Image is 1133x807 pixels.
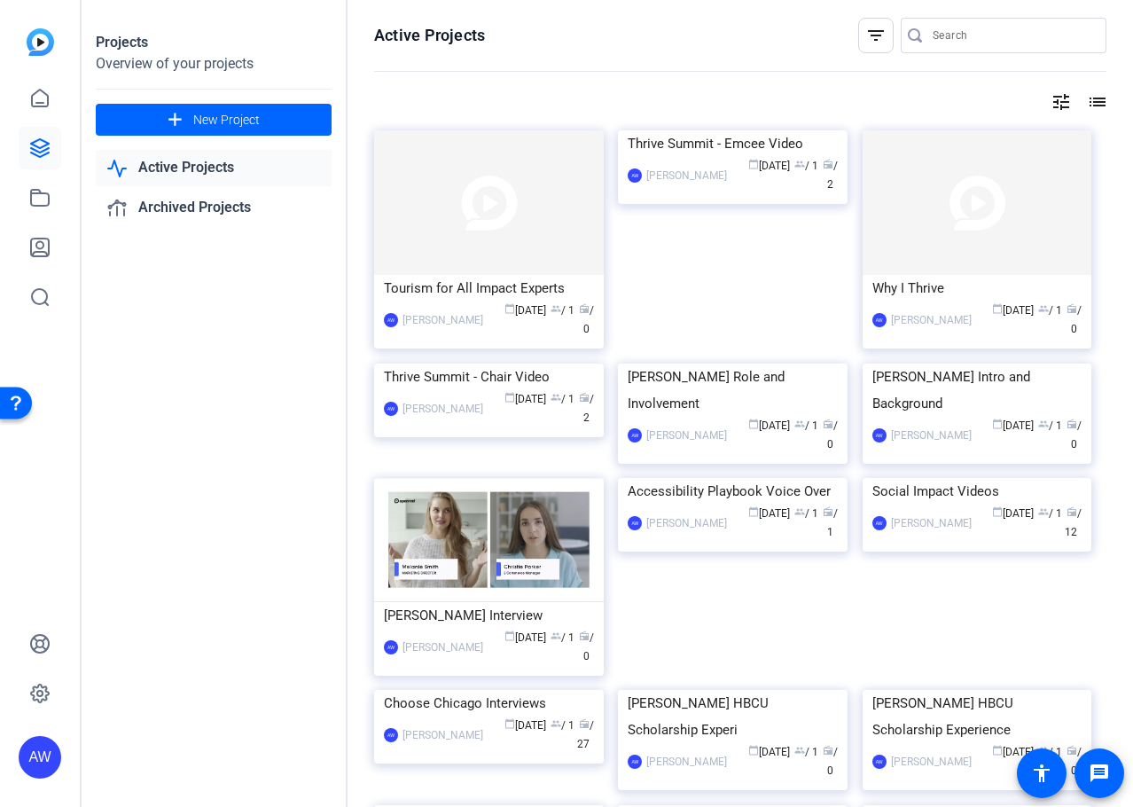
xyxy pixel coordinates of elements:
span: / 2 [579,393,594,424]
img: blue-gradient.svg [27,28,54,56]
div: [PERSON_NAME] [402,400,483,418]
div: [PERSON_NAME] [891,753,972,771]
div: [PERSON_NAME] [402,726,483,744]
span: / 1 [1038,419,1062,432]
mat-icon: add [164,109,186,131]
span: / 1 [794,160,818,172]
div: AW [872,313,887,327]
span: [DATE] [504,393,546,405]
span: calendar_today [992,303,1003,314]
mat-icon: list [1085,91,1106,113]
span: / 0 [579,304,594,335]
span: / 1 [1038,746,1062,758]
div: [PERSON_NAME] [891,514,972,532]
div: [PERSON_NAME] [646,753,727,771]
span: [DATE] [748,419,790,432]
span: radio [579,631,590,641]
span: [DATE] [992,507,1034,520]
span: [DATE] [504,304,546,317]
span: group [1038,419,1049,429]
span: / 0 [823,419,838,451]
span: / 1 [551,393,574,405]
div: [PERSON_NAME] HBCU Scholarship Experi [628,690,838,743]
span: radio [579,392,590,403]
span: group [551,303,561,314]
span: calendar_today [748,419,759,429]
div: AW [384,402,398,416]
span: / 1 [1038,507,1062,520]
span: / 1 [551,304,574,317]
span: group [1038,506,1049,517]
div: [PERSON_NAME] [646,427,727,444]
span: group [794,506,805,517]
div: [PERSON_NAME] [402,311,483,329]
div: [PERSON_NAME] [891,311,972,329]
span: / 0 [579,631,594,662]
span: [DATE] [504,719,546,732]
div: Choose Chicago Interviews [384,690,594,717]
div: Thrive Summit - Chair Video [384,364,594,390]
div: AW [19,736,61,779]
span: radio [1067,506,1077,517]
span: / 1 [551,719,574,732]
span: / 0 [1067,746,1082,777]
div: AW [872,516,887,530]
div: [PERSON_NAME] Role and Involvement [628,364,838,417]
span: / 1 [823,507,838,538]
div: AW [872,755,887,769]
span: group [551,392,561,403]
span: / 2 [823,160,838,191]
span: [DATE] [504,631,546,644]
div: Thrive Summit - Emcee Video [628,130,838,157]
div: [PERSON_NAME] [891,427,972,444]
div: AW [628,516,642,530]
div: [PERSON_NAME] [646,514,727,532]
div: AW [384,313,398,327]
span: group [794,419,805,429]
span: radio [823,745,833,756]
span: / 1 [794,746,818,758]
div: AW [384,728,398,742]
div: Tourism for All Impact Experts [384,275,594,302]
div: Why I Thrive [872,275,1082,302]
mat-icon: tune [1051,91,1072,113]
span: [DATE] [992,304,1034,317]
span: group [551,631,561,641]
span: calendar_today [748,506,759,517]
div: Projects [96,32,332,53]
div: AW [628,168,642,183]
span: New Project [193,111,260,129]
span: group [794,745,805,756]
span: calendar_today [992,745,1003,756]
span: [DATE] [748,746,790,758]
span: calendar_today [504,303,515,314]
div: [PERSON_NAME] [402,639,483,656]
span: / 0 [823,746,838,777]
span: [DATE] [748,507,790,520]
span: radio [1067,419,1077,429]
div: Overview of your projects [96,53,332,74]
span: radio [579,718,590,729]
input: Search [933,25,1092,46]
div: AW [872,428,887,443]
span: calendar_today [748,159,759,169]
div: [PERSON_NAME] Interview [384,602,594,629]
mat-icon: message [1089,763,1110,784]
span: radio [823,506,833,517]
div: AW [628,755,642,769]
span: / 0 [1067,419,1082,451]
div: AW [384,640,398,654]
span: [DATE] [748,160,790,172]
a: Archived Projects [96,190,332,226]
span: group [1038,303,1049,314]
span: radio [579,303,590,314]
span: [DATE] [992,746,1034,758]
span: / 27 [577,719,594,750]
mat-icon: accessibility [1031,763,1052,784]
span: radio [823,159,833,169]
span: / 1 [794,419,818,432]
span: calendar_today [748,745,759,756]
span: radio [823,419,833,429]
span: calendar_today [992,419,1003,429]
span: calendar_today [992,506,1003,517]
